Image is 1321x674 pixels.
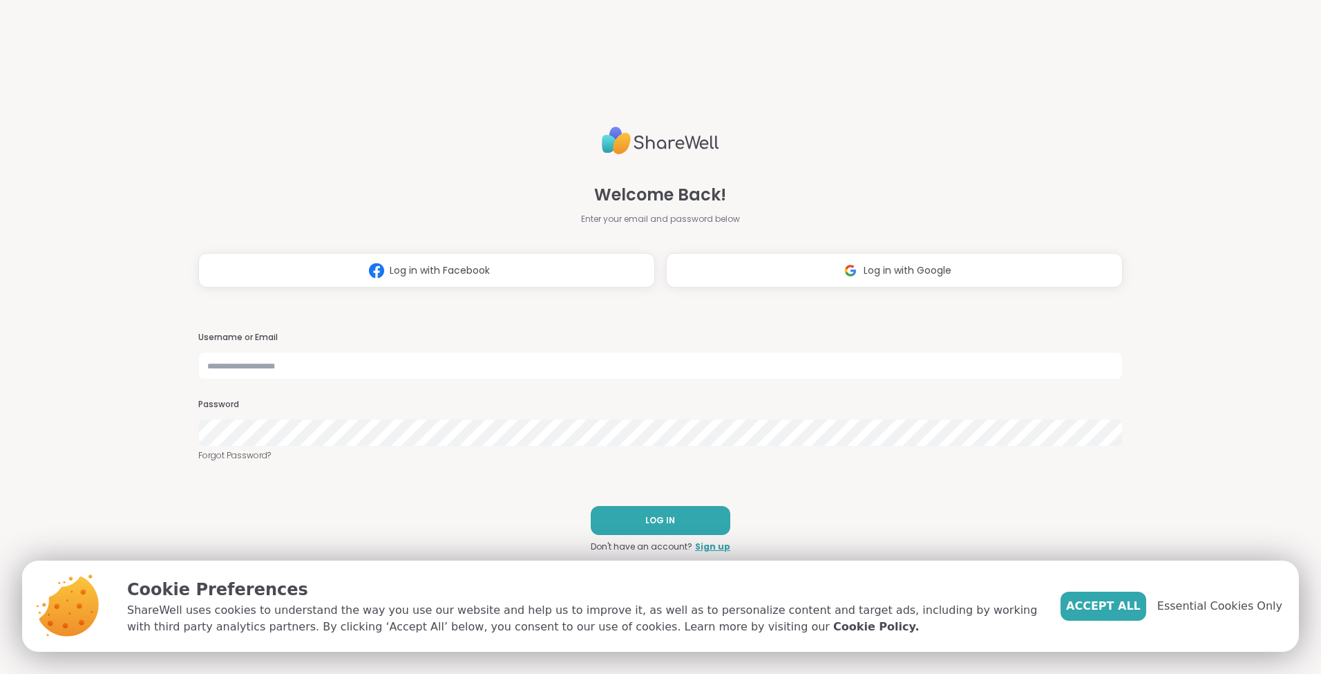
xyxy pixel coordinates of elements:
[833,619,919,635] a: Cookie Policy.
[1157,598,1282,615] span: Essential Cookies Only
[127,602,1038,635] p: ShareWell uses cookies to understand the way you use our website and help us to improve it, as we...
[594,182,726,207] span: Welcome Back!
[864,263,951,278] span: Log in with Google
[363,258,390,283] img: ShareWell Logomark
[591,541,692,553] span: Don't have an account?
[198,253,655,288] button: Log in with Facebook
[1061,592,1146,621] button: Accept All
[127,577,1038,602] p: Cookie Preferences
[837,258,864,283] img: ShareWell Logomark
[390,263,490,278] span: Log in with Facebook
[645,514,675,527] span: LOG IN
[581,213,740,225] span: Enter your email and password below
[666,253,1123,288] button: Log in with Google
[591,506,730,535] button: LOG IN
[198,399,1123,411] h3: Password
[198,332,1123,344] h3: Username or Email
[695,541,730,553] a: Sign up
[1066,598,1141,615] span: Accept All
[602,121,719,160] img: ShareWell Logo
[198,449,1123,462] a: Forgot Password?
